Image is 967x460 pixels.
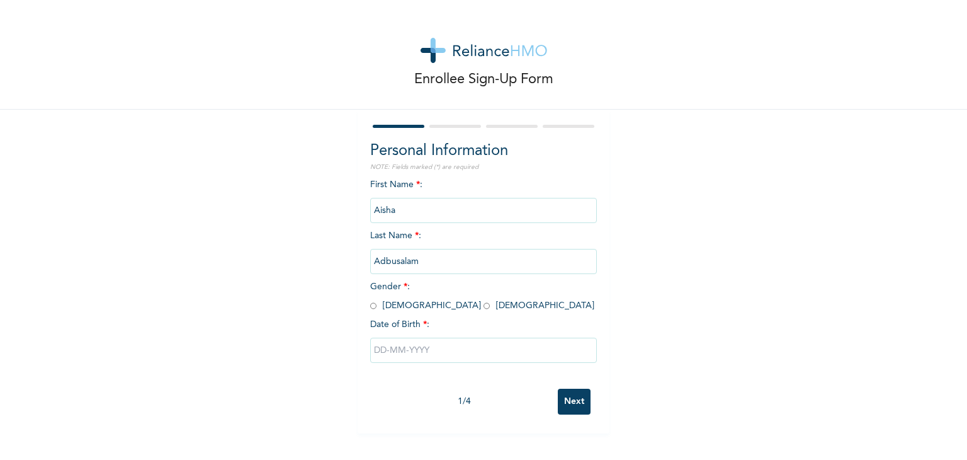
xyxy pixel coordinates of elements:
[370,180,597,215] span: First Name :
[370,249,597,274] input: Enter your last name
[414,69,553,90] p: Enrollee Sign-Up Form
[370,318,429,331] span: Date of Birth :
[370,282,594,310] span: Gender : [DEMOGRAPHIC_DATA] [DEMOGRAPHIC_DATA]
[370,140,597,163] h2: Personal Information
[558,389,591,415] input: Next
[370,231,597,266] span: Last Name :
[370,338,597,363] input: DD-MM-YYYY
[370,163,597,172] p: NOTE: Fields marked (*) are required
[370,395,558,408] div: 1 / 4
[370,198,597,223] input: Enter your first name
[421,38,547,63] img: logo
